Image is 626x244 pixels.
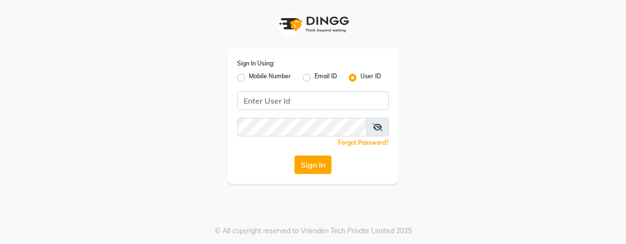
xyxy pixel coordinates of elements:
[237,118,367,136] input: Username
[237,59,274,68] label: Sign In Using:
[237,91,389,110] input: Username
[338,139,389,146] a: Forgot Password?
[360,72,381,84] label: User ID
[274,10,352,39] img: logo1.svg
[249,72,291,84] label: Mobile Number
[294,155,332,174] button: Sign In
[314,72,337,84] label: Email ID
